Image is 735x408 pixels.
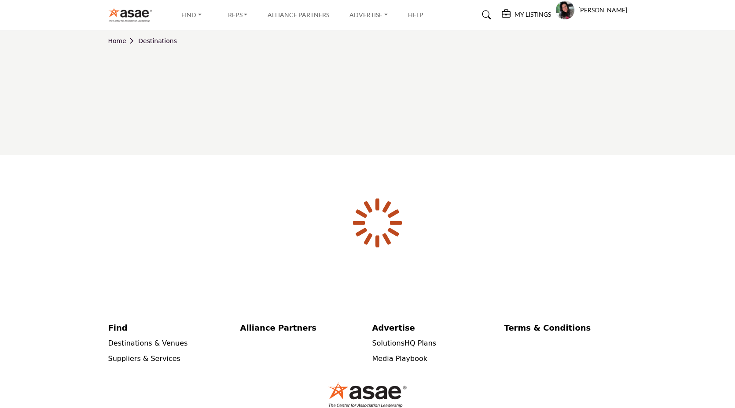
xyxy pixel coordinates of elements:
a: Alliance Partners [268,11,329,18]
a: Advertise [372,322,495,334]
a: Find [175,9,208,21]
h5: [PERSON_NAME] [578,6,627,15]
button: Show hide supplier dropdown [555,0,575,20]
a: Help [408,11,423,18]
a: Destinations [138,37,177,44]
div: My Listings [502,10,551,20]
a: RFPs [222,9,254,21]
a: Destinations & Venues [108,339,188,347]
a: Advertise [343,9,394,21]
a: SolutionsHQ Plans [372,339,437,347]
h5: My Listings [514,11,551,18]
img: Site Logo [108,7,157,22]
a: Find [108,322,231,334]
img: No Site Logo [328,382,407,408]
a: Alliance Partners [240,322,363,334]
a: Home [108,37,139,44]
a: Suppliers & Services [108,354,180,363]
a: Search [474,8,497,22]
a: Terms & Conditions [504,322,627,334]
a: Media Playbook [372,354,428,363]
